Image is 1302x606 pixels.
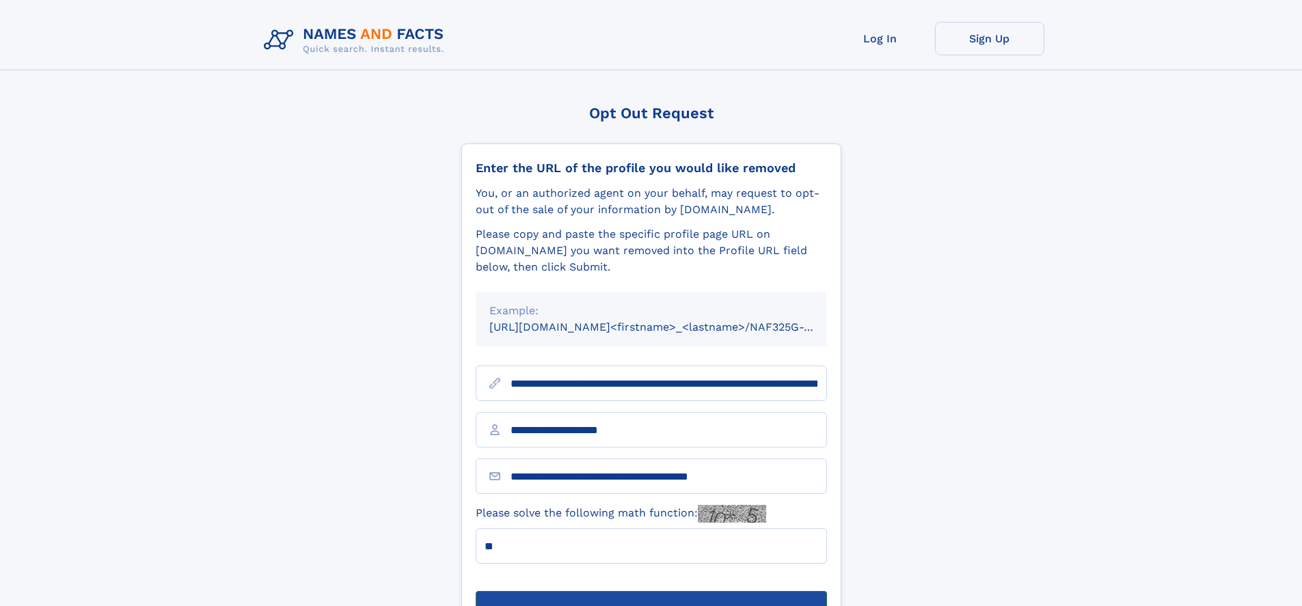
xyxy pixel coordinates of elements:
[489,303,813,319] div: Example:
[476,226,827,275] div: Please copy and paste the specific profile page URL on [DOMAIN_NAME] you want removed into the Pr...
[476,185,827,218] div: You, or an authorized agent on your behalf, may request to opt-out of the sale of your informatio...
[476,161,827,176] div: Enter the URL of the profile you would like removed
[826,22,935,55] a: Log In
[258,22,455,59] img: Logo Names and Facts
[935,22,1044,55] a: Sign Up
[461,105,841,122] div: Opt Out Request
[489,320,853,333] small: [URL][DOMAIN_NAME]<firstname>_<lastname>/NAF325G-xxxxxxxx
[476,505,766,523] label: Please solve the following math function:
